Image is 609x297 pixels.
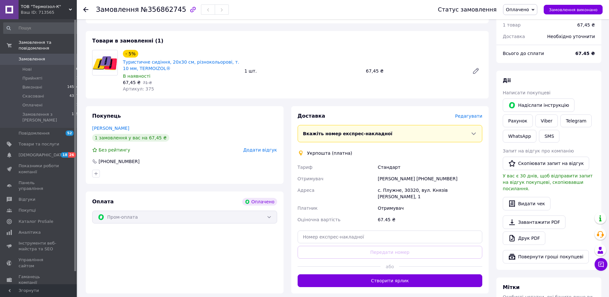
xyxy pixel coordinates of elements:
[503,173,593,191] span: У вас є 30 днів, щоб відправити запит на відгук покупцеві, скопіювавши посилання.
[123,59,239,71] a: Туристичне сидіння, 20х30 см, різнокольорові, т. 10 мм, TERMOIZOL®
[123,80,140,85] span: 67,45 ₴
[21,10,77,15] div: Ваш ID: 713565
[99,147,130,152] span: Без рейтингу
[503,130,536,143] a: WhatsApp
[298,231,483,243] input: Номер експрес-накладної
[577,22,595,28] div: 67,45 ₴
[61,152,68,158] span: 18
[376,202,484,214] div: Отримувач
[83,6,88,13] div: Повернутися назад
[306,150,354,156] div: Укрпошта (платна)
[22,102,43,108] span: Оплачені
[298,176,324,181] span: Отримувач
[298,274,483,287] button: Створити ярлик
[22,112,72,123] span: Замовлення з [PERSON_NAME]
[123,74,150,79] span: В наявності
[92,52,117,73] img: Туристичне сидіння, 20х30 см, різнокольорові, т. 10 мм, TERMOIZOL®
[503,215,565,229] a: Завантажити PDF
[141,6,186,13] span: №356862745
[19,230,41,235] span: Аналітика
[22,66,32,72] span: Нові
[19,197,35,202] span: Відгуки
[19,207,36,213] span: Покупці
[549,7,597,12] span: Замовлення виконано
[298,217,341,222] span: Оціночна вартість
[123,50,138,58] div: - 5%
[19,163,59,175] span: Показники роботи компанії
[22,93,44,99] span: Скасовані
[503,90,550,95] span: Написати покупцеві
[298,206,318,211] span: Платник
[575,51,595,56] b: 67.45 ₴
[543,29,599,43] div: Необхідно уточнити
[503,148,574,153] span: Запит на відгук про компанію
[503,114,533,127] button: Рахунок
[92,199,114,205] span: Оплата
[298,113,325,119] span: Доставка
[19,141,59,147] span: Товари та послуги
[19,240,59,252] span: Інструменти веб-майстра та SEO
[363,66,467,75] div: 67,45 ₴
[92,38,164,44] span: Товари в замовленні (1)
[503,34,525,39] span: Доставка
[503,284,520,290] span: Мітки
[19,130,50,136] span: Повідомлення
[96,6,139,13] span: Замовлення
[539,130,559,143] button: SMS
[92,134,169,142] div: 1 замовлення у вас на 67,45 ₴
[19,56,45,62] span: Замовлення
[503,51,544,56] span: Всього до сплати
[67,84,78,90] span: 14594
[69,93,78,99] span: 4387
[92,126,129,131] a: [PERSON_NAME]
[303,131,393,136] span: Вкажіть номер експрес-накладної
[560,114,592,127] a: Telegram
[21,4,69,10] span: ТОВ "Термоізол-К"
[72,112,78,123] span: 175
[381,263,399,270] span: або
[503,197,550,210] button: Видати чек
[19,257,59,269] span: Управління сайтом
[243,147,277,152] span: Додати відгук
[298,188,315,193] span: Адреса
[19,180,59,191] span: Панель управління
[19,40,77,51] span: Замовлення та повідомлення
[68,152,76,158] span: 26
[376,214,484,225] div: 67.45 ₴
[376,161,484,173] div: Стандарт
[469,65,482,77] a: Редагувати
[595,258,607,271] button: Чат з покупцем
[376,184,484,202] div: с. Плужне, 30320, вул. Князів [PERSON_NAME], 1
[455,113,482,119] span: Редагувати
[76,102,78,108] span: 1
[544,5,603,14] button: Замовлення виконано
[503,98,574,112] button: Надіслати інструкцію
[76,66,78,72] span: 0
[242,66,364,75] div: 1 шт.
[298,165,313,170] span: Тариф
[242,198,277,206] div: Оплачено
[19,219,53,224] span: Каталог ProSale
[376,173,484,184] div: [PERSON_NAME] [PHONE_NUMBER]
[76,75,78,81] span: 1
[143,81,152,85] span: 71 ₴
[503,250,589,263] button: Повернути гроші покупцеві
[98,158,140,165] div: [PHONE_NUMBER]
[535,114,558,127] a: Viber
[22,75,42,81] span: Прийняті
[438,6,497,13] div: Статус замовлення
[503,231,545,245] a: Друк PDF
[66,130,74,136] span: 52
[123,86,154,91] span: Артикул: 375
[19,152,66,158] span: [DEMOGRAPHIC_DATA]
[503,22,521,27] span: 1 товар
[22,84,42,90] span: Виконані
[503,157,589,170] button: Скопіювати запит на відгук
[19,274,59,285] span: Гаманець компанії
[92,113,121,119] span: Покупець
[3,22,79,34] input: Пошук
[503,77,511,83] span: Дії
[506,7,529,12] span: Оплачено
